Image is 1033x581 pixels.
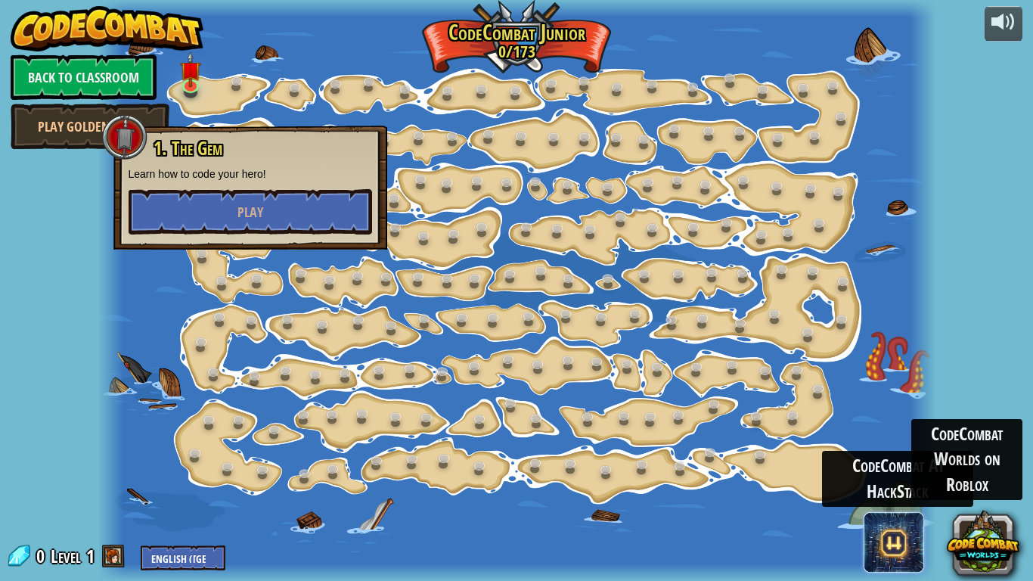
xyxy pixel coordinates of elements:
[86,544,95,568] span: 1
[154,135,222,161] span: 1. The Gem
[129,189,372,235] button: Play
[985,6,1022,42] button: Adjust volume
[237,203,263,222] span: Play
[129,166,372,182] p: Learn how to code your hero!
[180,51,200,87] img: level-banner-unstarted.png
[822,451,973,506] div: CodeCombat AI HackStack
[51,544,81,569] span: Level
[36,544,49,568] span: 0
[11,6,204,51] img: CodeCombat - Learn how to code by playing a game
[11,104,169,149] a: Play Golden Goal
[911,419,1022,500] div: CodeCombat Worlds on Roblox
[11,54,157,100] a: Back to Classroom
